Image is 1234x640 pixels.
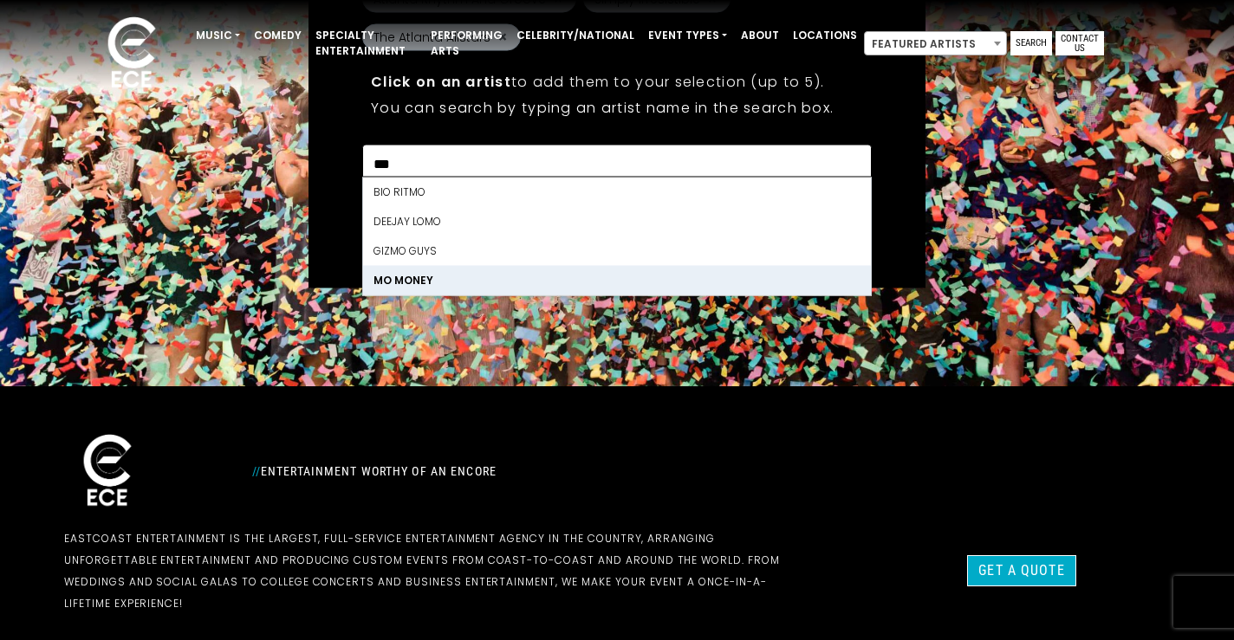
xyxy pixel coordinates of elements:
a: Comedy [247,21,308,50]
textarea: Search [373,155,861,171]
a: About [734,21,786,50]
li: DeeJay Lomo [363,206,871,236]
img: ece_new_logo_whitev2-1.png [88,12,175,96]
p: EastCoast Entertainment is the largest, full-service entertainment agency in the country, arrangi... [64,527,795,614]
a: Celebrity/National [510,21,641,50]
div: Entertainment Worthy of an Encore [242,457,805,485]
a: Event Types [641,21,734,50]
li: MO MONEY [363,265,871,294]
a: Contact Us [1055,31,1104,55]
img: ece_new_logo_whitev2-1.png [64,430,151,514]
li: Bio Ritmo [363,177,871,206]
p: You can search by typing an artist name in the search box. [371,96,863,118]
a: Music [189,21,247,50]
a: Get a Quote [967,555,1075,586]
span: Featured Artists [864,31,1007,55]
a: Locations [786,21,864,50]
span: // [252,464,261,478]
span: Featured Artists [865,32,1006,56]
a: Specialty Entertainment [308,21,424,66]
li: Gizmo Guys [363,236,871,265]
a: Search [1010,31,1052,55]
a: Performing Arts [424,21,510,66]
